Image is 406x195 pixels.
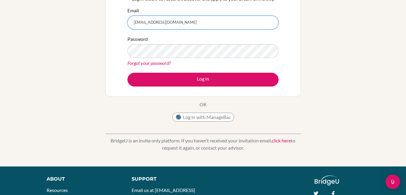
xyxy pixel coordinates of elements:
[200,101,206,108] p: OR
[132,175,197,183] div: Support
[47,175,118,183] div: About
[127,60,171,66] a: Forgot your password?
[172,113,234,122] button: Log in with ManageBac
[47,187,68,193] a: Resources
[127,35,148,43] label: Password
[386,175,400,189] div: Open Intercom Messenger
[127,73,279,87] button: Log in
[105,137,301,151] p: BridgeU is an invite only platform. If you haven’t received your invitation email, to request it ...
[127,7,139,14] label: Email
[315,175,339,185] img: logo_white@2x-f4f0deed5e89b7ecb1c2cc34c3e3d731f90f0f143d5ea2071677605dd97b5244.png
[272,138,291,143] a: click here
